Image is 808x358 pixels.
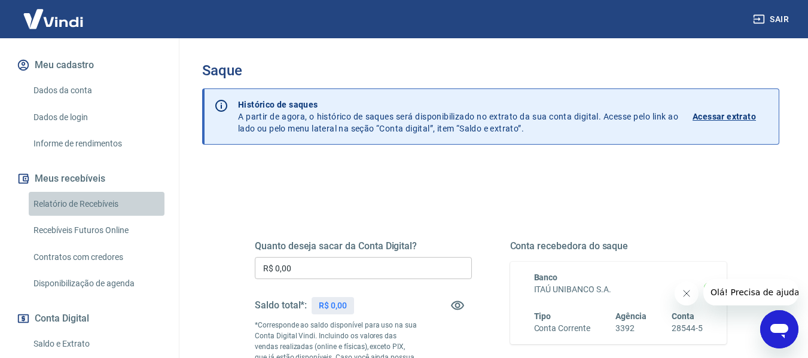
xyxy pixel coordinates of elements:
a: Recebíveis Futuros Online [29,218,164,243]
p: A partir de agora, o histórico de saques será disponibilizado no extrato da sua conta digital. Ac... [238,99,678,134]
iframe: Mensagem da empresa [703,279,798,305]
span: Agência [615,311,647,321]
iframe: Botão para abrir a janela de mensagens [760,310,798,348]
h6: ITAÚ UNIBANCO S.A. [534,283,703,296]
a: Acessar extrato [693,99,769,134]
a: Saldo e Extrato [29,332,164,356]
button: Meu cadastro [14,52,164,78]
a: Disponibilização de agenda [29,271,164,296]
p: Acessar extrato [693,111,756,123]
h6: Conta Corrente [534,322,590,335]
h6: 3392 [615,322,647,335]
h3: Saque [202,62,779,79]
iframe: Fechar mensagem [675,281,699,305]
span: Banco [534,273,558,282]
button: Sair [751,8,794,30]
button: Conta Digital [14,305,164,332]
h5: Quanto deseja sacar da Conta Digital? [255,240,472,252]
p: Histórico de saques [238,99,678,111]
h5: Conta recebedora do saque [510,240,727,252]
h6: 28544-5 [672,322,703,335]
p: R$ 0,00 [319,299,347,312]
button: Meus recebíveis [14,166,164,192]
a: Dados da conta [29,78,164,103]
a: Informe de rendimentos [29,131,164,156]
a: Relatório de Recebíveis [29,192,164,216]
span: Conta [672,311,694,321]
a: Dados de login [29,105,164,130]
span: Olá! Precisa de ajuda? [7,8,100,18]
img: Vindi [14,1,92,37]
span: Tipo [534,311,551,321]
a: Contratos com credores [29,245,164,270]
h5: Saldo total*: [255,299,307,311]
